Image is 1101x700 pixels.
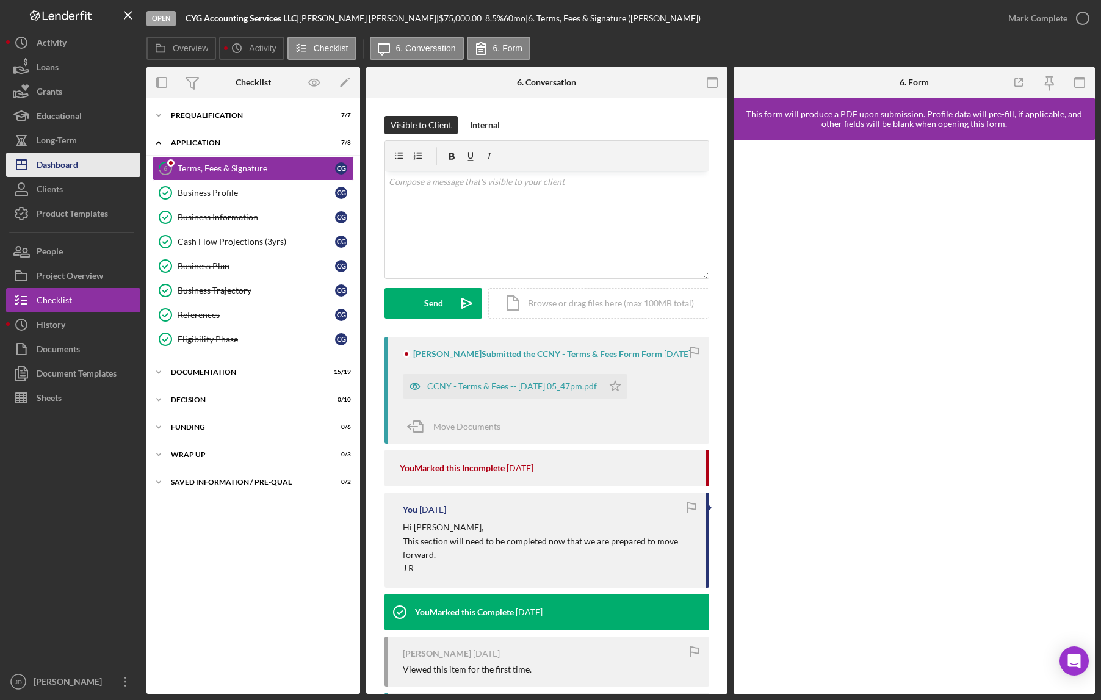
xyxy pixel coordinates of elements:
[153,303,354,327] a: ReferencesCG
[178,237,335,247] div: Cash Flow Projections (3yrs)
[329,451,351,458] div: 0 / 3
[171,478,320,486] div: Saved Information / Pre-Qual
[335,211,347,223] div: C G
[403,535,694,562] p: This section will need to be completed now that we are prepared to move forward.
[396,43,456,53] label: 6. Conversation
[171,369,320,376] div: Documentation
[153,156,354,181] a: 6Terms, Fees & SignatureCG
[384,116,458,134] button: Visible to Client
[178,188,335,198] div: Business Profile
[153,278,354,303] a: Business TrajectoryCG
[335,333,347,345] div: C G
[329,369,351,376] div: 15 / 19
[413,349,662,359] div: [PERSON_NAME] Submitted the CCNY - Terms & Fees Form Form
[415,607,514,617] div: You Marked this Complete
[400,463,505,473] div: You Marked this Incomplete
[329,112,351,119] div: 7 / 7
[173,43,208,53] label: Overview
[178,261,335,271] div: Business Plan
[507,463,533,473] time: 2025-07-13 23:07
[178,164,335,173] div: Terms, Fees & Signature
[403,374,627,399] button: CCNY - Terms & Fees -- [DATE] 05_47pm.pdf
[403,561,694,575] p: J R
[664,349,691,359] time: 2025-08-12 21:47
[464,116,506,134] button: Internal
[335,187,347,199] div: C G
[473,649,500,659] time: 2025-06-30 19:33
[504,13,525,23] div: 60 mo
[384,288,482,319] button: Send
[236,78,271,87] div: Checklist
[335,284,347,297] div: C G
[1059,646,1089,676] div: Open Intercom Messenger
[427,381,597,391] div: CCNY - Terms & Fees -- [DATE] 05_47pm.pdf
[740,109,1089,129] div: This form will produce a PDF upon submission. Profile data will pre-fill, if applicable, and othe...
[403,649,471,659] div: [PERSON_NAME]
[146,11,176,26] div: Open
[1008,6,1067,31] div: Mark Complete
[287,37,356,60] button: Checklist
[403,521,694,534] p: Hi [PERSON_NAME],
[467,37,530,60] button: 6. Form
[171,112,320,119] div: Prequalification
[153,205,354,229] a: Business InformationCG
[178,334,335,344] div: Eligibility Phase
[31,669,110,697] div: [PERSON_NAME]
[403,665,532,674] div: Viewed this item for the first time.
[171,424,320,431] div: Funding
[329,424,351,431] div: 0 / 6
[424,288,443,319] div: Send
[314,43,348,53] label: Checklist
[178,310,335,320] div: References
[335,162,347,175] div: C G
[153,327,354,352] a: Eligibility PhaseCG
[178,286,335,295] div: Business Trajectory
[299,13,439,23] div: [PERSON_NAME] [PERSON_NAME] |
[403,505,417,514] div: You
[516,607,543,617] time: 2025-07-01 19:20
[335,309,347,321] div: C G
[6,669,140,694] button: JD[PERSON_NAME]
[15,679,22,685] text: JD
[329,478,351,486] div: 0 / 2
[517,78,576,87] div: 6. Conversation
[186,13,297,23] b: CYG Accounting Services LLC
[391,116,452,134] div: Visible to Client
[493,43,522,53] label: 6. Form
